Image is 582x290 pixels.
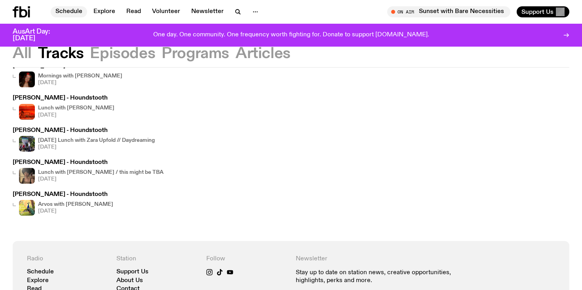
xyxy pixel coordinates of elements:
h4: Station [116,255,196,263]
h3: [PERSON_NAME] - Houndstooth [13,128,155,134]
a: [PERSON_NAME] - HoundstoothA tacky greeting card type image of a peacock in a field. The text 'af... [13,192,113,216]
img: A tacky greeting card type image of a peacock in a field. The text 'afternoon' is in a diamond gr... [19,200,35,216]
h3: [PERSON_NAME] - Houndstooth [13,95,114,101]
a: [PERSON_NAME] - HoundstoothLunch with [PERSON_NAME] / this might be TBA[DATE] [13,160,164,184]
a: Support Us [116,269,148,275]
a: Schedule [27,269,54,275]
button: All [13,47,32,61]
span: [DATE] [38,209,113,214]
button: Support Us [517,6,569,17]
button: Programs [162,47,229,61]
a: About Us [116,278,143,284]
button: Episodes [90,47,155,61]
h4: Arvos with [PERSON_NAME] [38,202,113,207]
h4: [DATE] Lunch with Zara Upfold // Daydreaming [38,138,155,143]
button: Tracks [38,47,84,61]
p: One day. One community. One frequency worth fighting for. Donate to support [DOMAIN_NAME]. [153,32,429,39]
a: Schedule [51,6,87,17]
span: [DATE] [38,177,164,182]
span: [DATE] [38,113,114,118]
h4: Radio [27,255,107,263]
h3: AusArt Day: [DATE] [13,28,63,42]
h3: [PERSON_NAME] - Houndstooth [13,160,164,166]
button: Articles [236,47,291,61]
a: Explore [89,6,120,17]
p: Stay up to date on station news, creative opportunities, highlights, perks and more. [296,269,466,284]
a: [PERSON_NAME] - HoundstoothMornings with [PERSON_NAME][DATE] [13,63,122,87]
h4: Lunch with [PERSON_NAME] [38,105,114,111]
span: [DATE] [38,145,155,150]
img: Zara and friends at the Number One Beach [19,136,35,152]
a: [PERSON_NAME] - HoundstoothZara and friends at the Number One Beach[DATE] Lunch with Zara Upfold ... [13,128,155,152]
h4: Newsletter [296,255,466,263]
a: Read [122,6,146,17]
span: [DATE] [38,80,122,85]
h3: [PERSON_NAME] - Houndstooth [13,192,113,198]
button: On AirSunset with Bare Necessities [387,6,510,17]
h4: Follow [206,255,286,263]
span: Support Us [521,8,553,15]
h4: Mornings with [PERSON_NAME] [38,73,122,79]
a: Explore [27,278,49,284]
a: Volunteer [147,6,185,17]
a: [PERSON_NAME] - HoundstoothLunch with [PERSON_NAME][DATE] [13,95,114,119]
h4: Lunch with [PERSON_NAME] / this might be TBA [38,170,164,175]
a: Newsletter [186,6,228,17]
